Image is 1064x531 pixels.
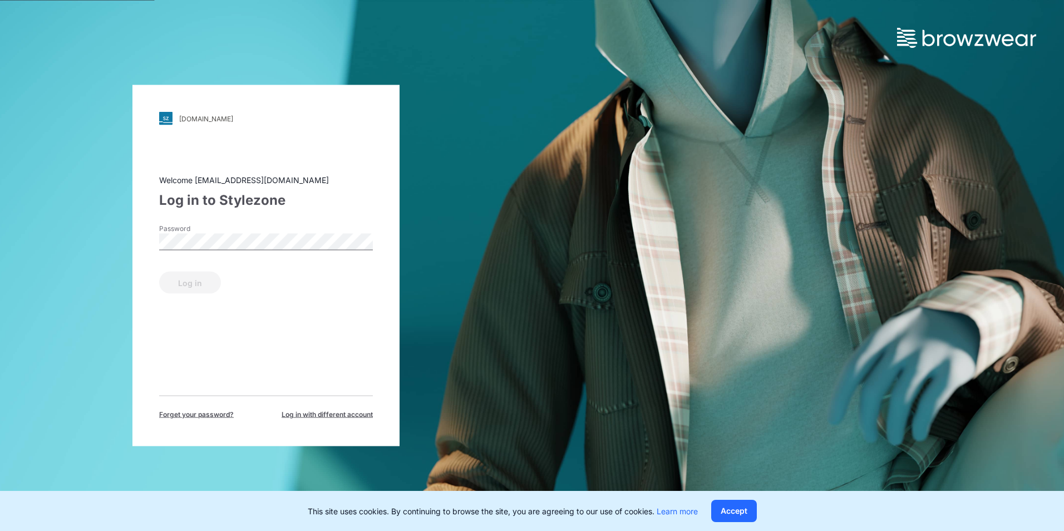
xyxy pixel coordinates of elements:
div: [DOMAIN_NAME] [179,114,233,122]
p: This site uses cookies. By continuing to browse the site, you are agreeing to our use of cookies. [308,505,698,517]
span: Log in with different account [282,410,373,420]
button: Accept [711,500,757,522]
img: browzwear-logo.73288ffb.svg [897,28,1036,48]
img: svg+xml;base64,PHN2ZyB3aWR0aD0iMjgiIGhlaWdodD0iMjgiIHZpZXdCb3g9IjAgMCAyOCAyOCIgZmlsbD0ibm9uZSIgeG... [159,112,173,125]
div: Log in to Stylezone [159,190,373,210]
a: Learn more [657,507,698,516]
span: Forget your password? [159,410,234,420]
div: Welcome [EMAIL_ADDRESS][DOMAIN_NAME] [159,174,373,186]
label: Password [159,224,237,234]
a: [DOMAIN_NAME] [159,112,373,125]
